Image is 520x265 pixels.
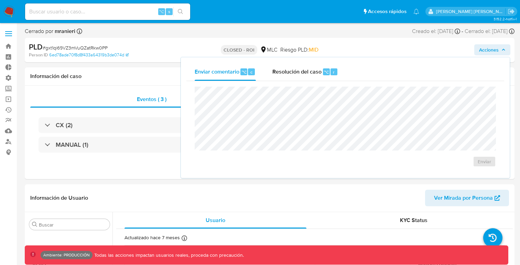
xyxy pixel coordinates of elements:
[413,9,419,14] a: Notificaciones
[412,27,460,35] div: Creado el: [DATE]
[508,8,515,15] a: Salir
[479,44,499,55] span: Acciones
[56,141,88,148] h3: MANUAL (1)
[195,68,239,76] span: Enviar comentario
[425,190,509,206] button: Ver Mirada por Persona
[436,8,506,15] p: carolina.romo@mercadolibre.com.co
[465,27,514,35] div: Cerrado el: [DATE]
[43,254,90,256] p: Ambiente: PRODUCCIÓN
[434,190,493,206] span: Ver Mirada por Persona
[56,121,73,129] h3: CX (2)
[324,69,329,75] span: ⌥
[39,117,501,133] div: CX (2)
[32,222,37,227] button: Buscar
[159,8,164,15] span: ⌥
[173,7,187,16] button: search-icon
[29,52,48,58] b: Person ID
[309,46,318,54] span: MID
[241,69,247,75] span: ⌥
[221,45,257,55] p: CLOSED - ROI
[474,44,510,55] button: Acciones
[30,73,509,80] h1: Información del caso
[168,8,170,15] span: s
[53,27,75,35] b: mranieri
[25,27,75,35] span: Cerrado por
[206,216,225,224] span: Usuario
[93,252,244,258] p: Todas las acciones impactan usuarios reales, proceda con precaución.
[49,52,129,58] a: 6ed78ade70f8d8f433a64319b3de074d
[280,46,318,54] span: Riesgo PLD:
[260,46,278,54] div: MLC
[368,8,407,15] span: Accesos rápidos
[39,137,501,153] div: MANUAL (1)
[39,222,107,228] input: Buscar
[30,195,88,201] h1: Información de Usuario
[250,69,252,75] span: c
[29,41,43,52] b: PLD
[43,44,108,51] span: # gxt1qi69VZ3mVuQZatRkw0PP
[124,234,180,241] p: Actualizado hace 7 meses
[25,7,190,16] input: Buscar usuario o caso...
[333,69,335,75] span: r
[400,216,427,224] span: KYC Status
[137,95,166,103] span: Eventos ( 3 )
[462,27,463,35] span: -
[272,68,322,76] span: Resolución del caso
[26,239,112,256] button: Insurtech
